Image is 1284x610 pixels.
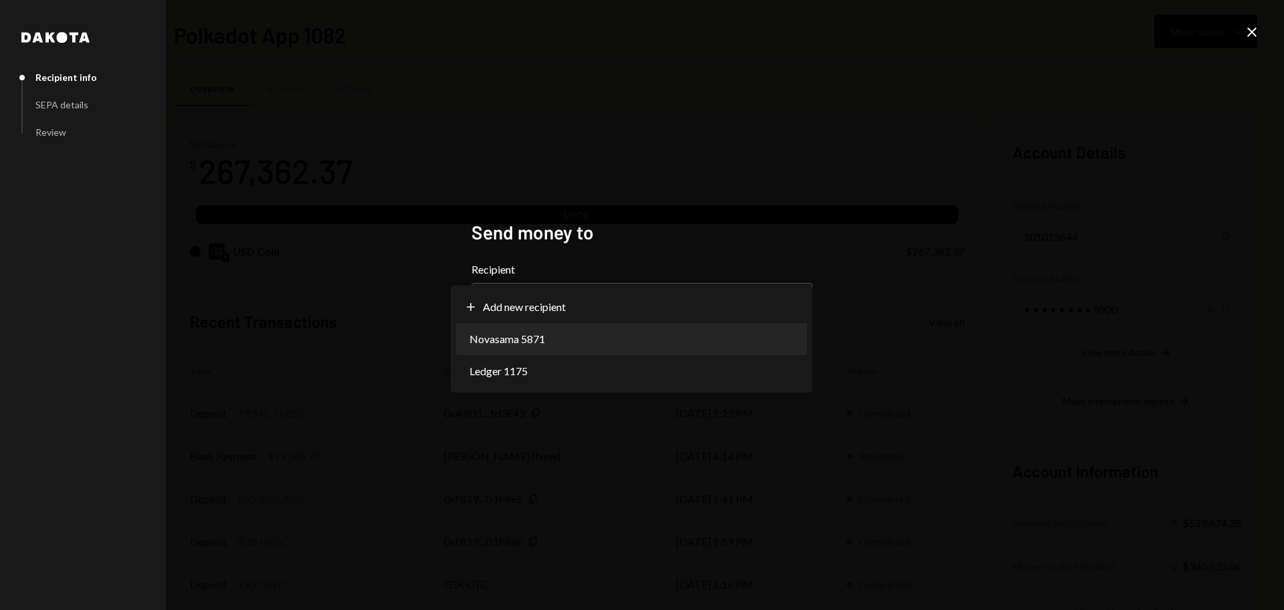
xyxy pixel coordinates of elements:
[469,331,545,347] span: Novasama 5871
[471,219,813,245] h2: Send money to
[471,262,813,278] label: Recipient
[483,299,566,315] span: Add new recipient
[471,283,813,320] button: Recipient
[35,72,97,83] div: Recipient info
[35,99,88,110] div: SEPA details
[469,363,528,379] span: Ledger 1175
[35,126,66,138] div: Review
